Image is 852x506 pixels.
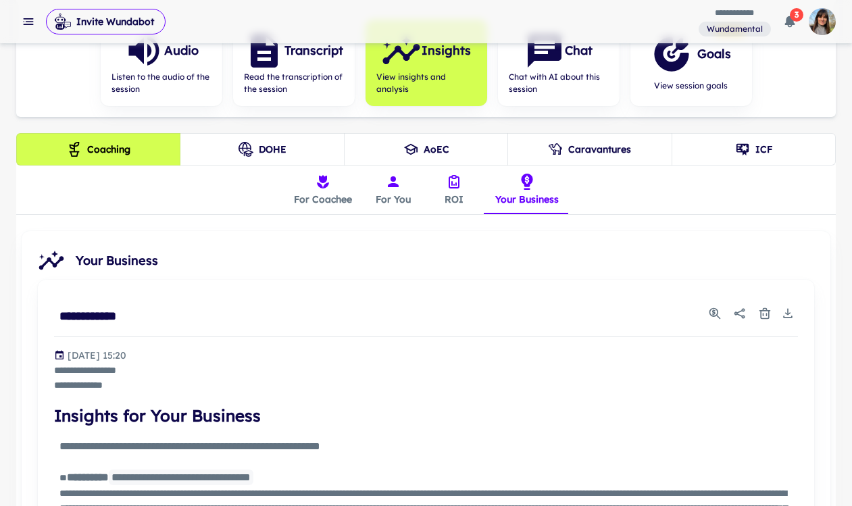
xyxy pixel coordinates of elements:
img: photoURL [809,8,836,35]
span: 3 [790,8,803,22]
h6: Audio [164,41,199,60]
h6: Goals [697,45,731,64]
h6: Insights [422,41,471,60]
button: Share report [728,301,752,326]
button: Your Business [484,166,570,214]
span: View insights and analysis [376,71,476,95]
button: Coaching [16,133,180,166]
span: You are a member of this workspace. Contact your workspace owner for assistance. [699,20,771,37]
button: AoEC [344,133,508,166]
h6: Transcript [284,41,343,60]
button: TranscriptRead the transcription of the session [233,20,355,106]
button: GoalsView session goals [630,20,752,106]
span: Listen to the audio of the session [111,71,211,95]
button: 3 [776,8,803,35]
button: For Coachee [283,166,363,214]
span: View session goals [651,80,731,92]
button: Invite Wundabot [46,9,166,34]
button: Delete [755,303,775,324]
span: Your Business [76,251,820,270]
button: ICF [672,133,836,166]
span: Invite Wundabot to record a meeting [46,8,166,35]
span: Read the transcription of the session [244,71,344,95]
h4: Insights for Your Business [54,403,798,428]
button: For You [363,166,424,214]
p: Generated at [68,348,126,363]
div: insights tabs [283,166,570,214]
h6: Chat [565,41,593,60]
button: DOHE [180,133,344,166]
button: Download [778,303,798,324]
button: ChatChat with AI about this session [498,20,620,106]
button: Usage Statistics [705,303,725,324]
button: ROI [424,166,484,214]
span: Chat with AI about this session [509,71,609,95]
span: Wundamental [701,23,768,35]
button: InsightsView insights and analysis [366,20,487,106]
div: theme selection [16,133,836,166]
button: Caravantures [507,133,672,166]
button: AudioListen to the audio of the session [101,20,222,106]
